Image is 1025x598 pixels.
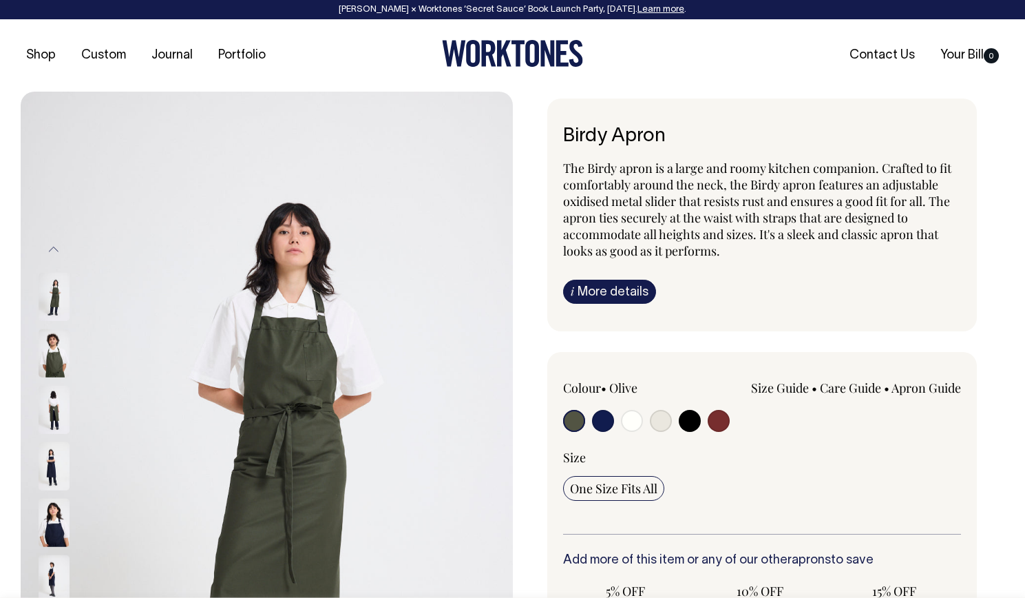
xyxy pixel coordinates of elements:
img: dark-navy [39,499,70,547]
img: olive [39,329,70,378]
a: Portfolio [213,44,271,67]
label: Olive [609,380,637,396]
img: olive [39,386,70,434]
a: iMore details [563,280,656,304]
div: Size [563,449,962,466]
a: Journal [146,44,198,67]
a: Apron Guide [891,380,961,396]
input: One Size Fits All [563,476,664,501]
span: The Birdy apron is a large and roomy kitchen companion. Crafted to fit comfortably around the nec... [563,160,951,259]
span: • [884,380,889,396]
h6: Add more of this item or any of our other to save [563,554,962,568]
a: aprons [792,555,831,566]
a: Care Guide [820,380,881,396]
a: Your Bill0 [935,44,1004,67]
button: Previous [43,234,64,265]
a: Size Guide [751,380,809,396]
img: dark-navy [39,442,70,491]
div: Colour [563,380,722,396]
img: olive [39,273,70,321]
a: Shop [21,44,61,67]
span: • [812,380,817,396]
div: [PERSON_NAME] × Worktones ‘Secret Sauce’ Book Launch Party, [DATE]. . [14,5,1011,14]
a: Learn more [637,6,684,14]
span: • [601,380,606,396]
a: Custom [76,44,131,67]
span: One Size Fits All [570,480,657,497]
span: 0 [984,48,999,63]
a: Contact Us [844,44,920,67]
h6: Birdy Apron [563,126,962,147]
span: i [571,284,574,298]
